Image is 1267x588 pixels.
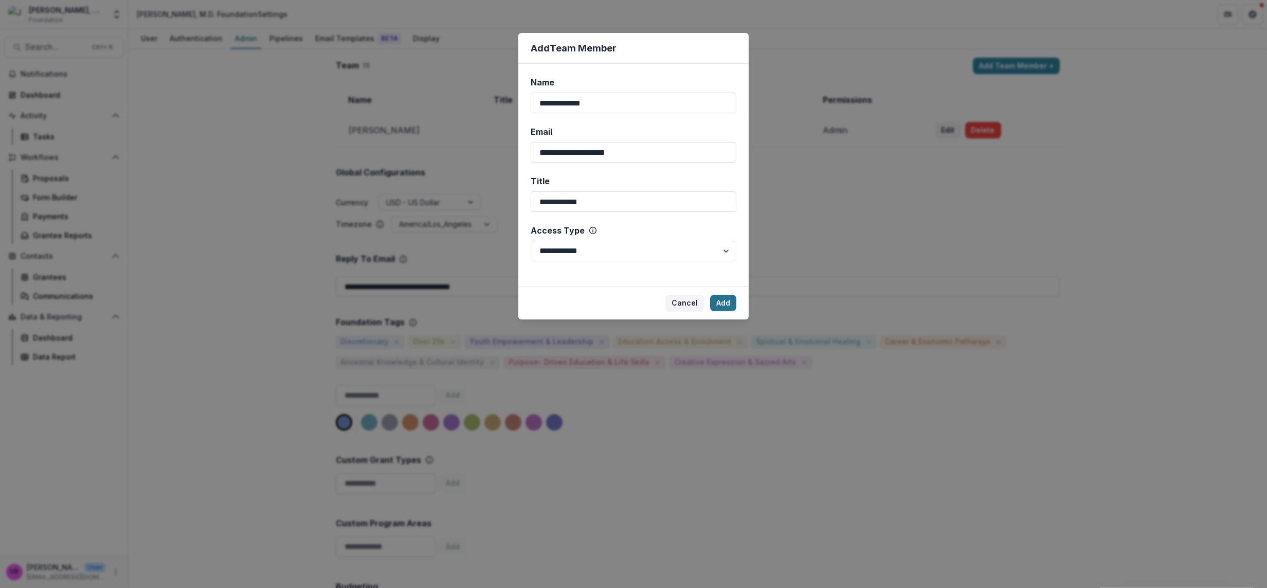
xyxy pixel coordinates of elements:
span: Title [531,175,550,187]
span: Name [531,76,554,88]
button: Add [710,295,736,311]
span: Access Type [531,224,585,237]
span: Email [531,126,552,138]
button: Cancel [665,295,704,311]
header: Add Team Member [518,33,749,64]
